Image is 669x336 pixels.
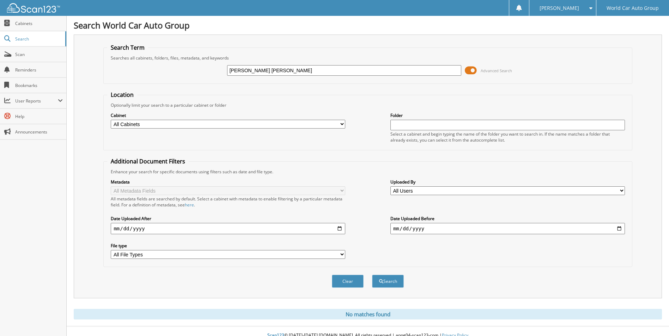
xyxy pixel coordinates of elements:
span: Announcements [15,129,63,135]
span: User Reports [15,98,58,104]
span: Advanced Search [481,68,512,73]
div: Searches all cabinets, folders, files, metadata, and keywords [107,55,628,61]
label: File type [111,243,345,249]
label: Date Uploaded After [111,216,345,222]
legend: Location [107,91,137,99]
div: Enhance your search for specific documents using filters such as date and file type. [107,169,628,175]
label: Uploaded By [390,179,625,185]
div: Optionally limit your search to a particular cabinet or folder [107,102,628,108]
input: end [390,223,625,234]
span: Reminders [15,67,63,73]
span: World Car Auto Group [607,6,659,10]
legend: Additional Document Filters [107,157,189,165]
legend: Search Term [107,44,148,51]
label: Cabinet [111,112,345,118]
div: No matches found [74,309,662,319]
div: All metadata fields are searched by default. Select a cabinet with metadata to enable filtering b... [111,196,345,208]
label: Folder [390,112,625,118]
button: Clear [332,275,364,288]
span: Cabinets [15,20,63,26]
span: Bookmarks [15,82,63,88]
span: [PERSON_NAME] [540,6,579,10]
a: here [185,202,194,208]
span: Help [15,113,63,119]
label: Metadata [111,179,345,185]
img: scan123-logo-white.svg [7,3,60,13]
div: Select a cabinet and begin typing the name of the folder you want to search in. If the name match... [390,131,625,143]
label: Date Uploaded Before [390,216,625,222]
span: Scan [15,51,63,57]
input: start [111,223,345,234]
h1: Search World Car Auto Group [74,19,662,31]
button: Search [372,275,404,288]
span: Search [15,36,62,42]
